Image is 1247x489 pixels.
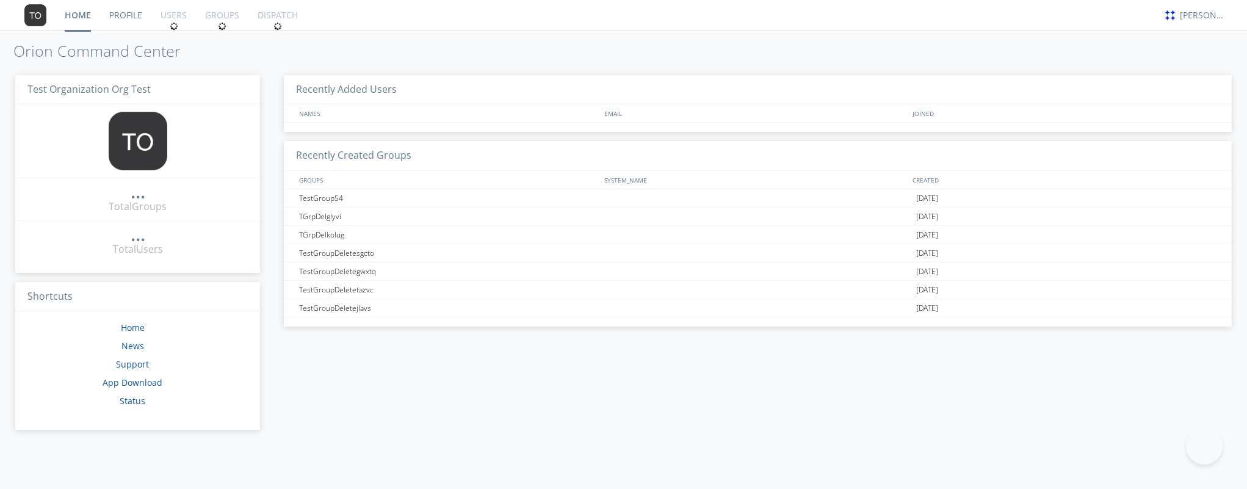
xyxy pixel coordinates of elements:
[131,186,145,198] div: ...
[284,189,1232,208] a: TestGroup54[DATE]
[296,263,602,280] div: TestGroupDeletegwxtq
[601,171,909,189] div: SYSTEM_NAME
[296,208,602,225] div: TGrpDelglyvi
[109,200,167,214] div: Total Groups
[1186,428,1223,465] iframe: Toggle Customer Support
[909,104,1220,122] div: JOINED
[131,228,145,242] a: ...
[121,322,145,333] a: Home
[218,22,226,31] img: spin.svg
[284,281,1232,299] a: TestGroupDeletetazvc[DATE]
[121,340,144,352] a: News
[284,299,1232,317] a: TestGroupDeletejlavs[DATE]
[284,141,1232,171] h3: Recently Created Groups
[273,22,282,31] img: spin.svg
[601,104,909,122] div: EMAIL
[296,189,602,207] div: TestGroup54
[131,186,145,200] a: ...
[170,22,178,31] img: spin.svg
[296,226,602,244] div: TGrpDelkolug
[1180,9,1226,21] div: [PERSON_NAME]
[109,112,167,170] img: 373638.png
[916,208,938,226] span: [DATE]
[296,281,602,299] div: TestGroupDeletetazvc
[916,299,938,317] span: [DATE]
[116,358,149,370] a: Support
[284,244,1232,263] a: TestGroupDeletesgcto[DATE]
[27,82,151,96] span: Test Organization Org Test
[284,75,1232,105] h3: Recently Added Users
[909,171,1220,189] div: CREATED
[916,281,938,299] span: [DATE]
[916,244,938,263] span: [DATE]
[284,263,1232,281] a: TestGroupDeletegwxtq[DATE]
[284,226,1232,244] a: TGrpDelkolug[DATE]
[296,104,599,122] div: NAMES
[24,4,46,26] img: 373638.png
[296,244,602,262] div: TestGroupDeletesgcto
[103,377,162,388] a: App Download
[131,228,145,241] div: ...
[296,299,602,317] div: TestGroupDeletejlavs
[113,242,163,256] div: Total Users
[120,395,145,407] a: Status
[15,282,260,312] h3: Shortcuts
[284,208,1232,226] a: TGrpDelglyvi[DATE]
[916,189,938,208] span: [DATE]
[916,263,938,281] span: [DATE]
[916,226,938,244] span: [DATE]
[296,171,599,189] div: GROUPS
[1163,9,1177,22] img: c330c3ba385d4e5d80051422fb06f8d0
